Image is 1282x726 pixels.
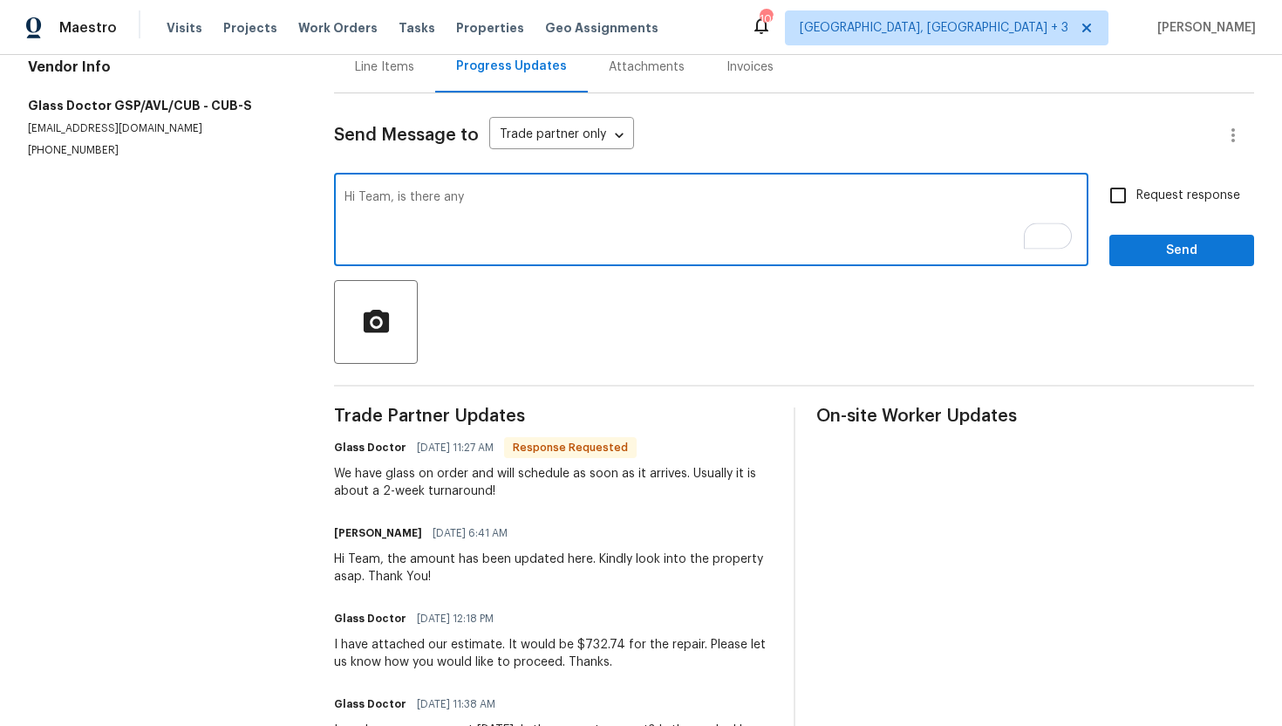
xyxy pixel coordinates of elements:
[298,19,378,37] span: Work Orders
[59,19,117,37] span: Maestro
[456,19,524,37] span: Properties
[506,439,635,456] span: Response Requested
[334,695,406,713] h6: Glass Doctor
[334,524,422,542] h6: [PERSON_NAME]
[760,10,772,28] div: 109
[417,610,494,627] span: [DATE] 12:18 PM
[334,408,772,425] span: Trade Partner Updates
[334,127,479,144] span: Send Message to
[417,695,495,713] span: [DATE] 11:38 AM
[1123,240,1240,262] span: Send
[223,19,277,37] span: Projects
[28,97,292,114] h5: Glass Doctor GSP/AVL/CUB - CUB-S
[609,58,685,76] div: Attachments
[167,19,202,37] span: Visits
[456,58,567,75] div: Progress Updates
[545,19,658,37] span: Geo Assignments
[344,191,1078,252] textarea: To enrich screen reader interactions, please activate Accessibility in Grammarly extension settings
[1136,187,1240,205] span: Request response
[334,610,406,627] h6: Glass Doctor
[334,465,772,500] div: We have glass on order and will schedule as soon as it arrives. Usually it is about a 2-week turn...
[399,22,435,34] span: Tasks
[1150,19,1256,37] span: [PERSON_NAME]
[800,19,1068,37] span: [GEOGRAPHIC_DATA], [GEOGRAPHIC_DATA] + 3
[334,439,406,456] h6: Glass Doctor
[726,58,774,76] div: Invoices
[28,58,292,76] h4: Vendor Info
[334,551,772,586] div: Hi Team, the amount has been updated here. Kindly look into the property asap. Thank You!
[355,58,414,76] div: Line Items
[417,439,494,456] span: [DATE] 11:27 AM
[1109,235,1254,267] button: Send
[489,121,634,150] div: Trade partner only
[816,408,1254,425] span: On-site Worker Updates
[28,121,292,136] p: [EMAIL_ADDRESS][DOMAIN_NAME]
[28,143,292,158] p: [PHONE_NUMBER]
[433,524,508,542] span: [DATE] 6:41 AM
[334,636,772,671] div: I have attached our estimate. It would be $732.74 for the repair. Please let us know how you woul...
